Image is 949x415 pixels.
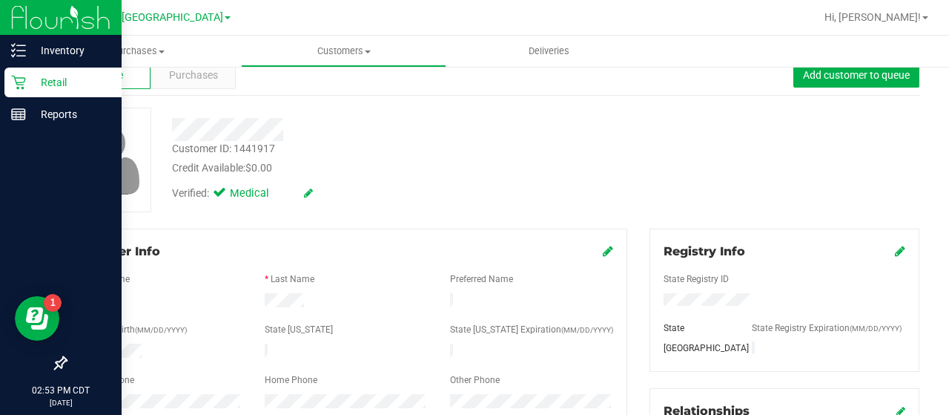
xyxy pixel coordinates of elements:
[850,324,902,333] span: (MM/DD/YYYY)
[652,321,741,335] div: State
[36,45,241,58] span: Purchases
[446,36,652,67] a: Deliveries
[265,373,317,387] label: Home Phone
[271,272,314,286] label: Last Name
[664,244,745,258] span: Registry Info
[11,75,26,90] inline-svg: Retail
[85,323,187,336] label: Date of Birth
[36,36,241,67] a: Purchases
[752,321,902,335] label: State Registry Expiration
[450,323,613,336] label: State [US_STATE] Expiration
[265,323,333,336] label: State [US_STATE]
[561,326,613,334] span: (MM/DD/YYYY)
[652,342,741,355] div: [GEOGRAPHIC_DATA]
[72,11,223,24] span: TX Austin [GEOGRAPHIC_DATA]
[26,73,115,91] p: Retail
[172,141,275,157] div: Customer ID: 1441917
[803,69,910,81] span: Add customer to queue
[245,162,272,174] span: $0.00
[7,397,115,408] p: [DATE]
[135,326,187,334] span: (MM/DD/YYYY)
[11,107,26,122] inline-svg: Reports
[44,294,62,312] iframe: Resource center unread badge
[450,373,500,387] label: Other Phone
[242,45,446,58] span: Customers
[450,272,513,286] label: Preferred Name
[169,68,218,83] span: Purchases
[241,36,446,67] a: Customers
[824,11,921,23] span: Hi, [PERSON_NAME]!
[26,42,115,59] p: Inventory
[793,62,919,88] button: Add customer to queue
[26,105,115,123] p: Reports
[11,43,26,58] inline-svg: Inventory
[172,186,313,202] div: Verified:
[230,186,289,202] span: Medical
[509,45,589,58] span: Deliveries
[15,296,59,341] iframe: Resource center
[664,272,729,286] label: State Registry ID
[7,384,115,397] p: 02:53 PM CDT
[172,160,588,176] div: Credit Available:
